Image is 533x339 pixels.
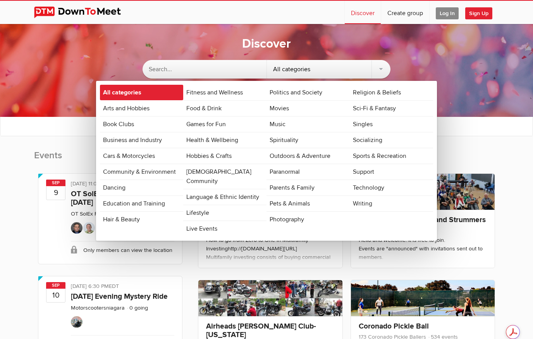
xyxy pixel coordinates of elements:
[266,196,350,211] a: Pets & Animals
[71,180,174,190] div: [DATE] 11:00 AM
[143,60,266,79] input: Search...
[350,85,433,100] a: Religion & Beliefs
[183,101,266,116] a: Food & Drink
[46,282,65,289] span: Sep
[34,7,133,18] img: DownToMeet
[266,148,350,164] a: Outdoors & Adventure
[267,60,391,79] div: All categories
[100,180,183,195] a: Dancing
[46,288,65,302] b: 10
[465,1,499,24] a: Sign Up
[126,305,148,311] li: 0 going
[183,189,266,205] a: Language & Ethnic Identity
[109,283,119,289] span: America/Toronto
[266,101,350,116] a: Movies
[46,180,65,186] span: Sep
[100,212,183,227] a: Hair & Beauty
[359,322,429,331] a: Coronado Pickle Ball
[83,222,95,234] img: David Nock_Cad-Capture
[350,180,433,195] a: Technology
[266,164,350,180] a: Paranormal
[183,221,266,236] a: Live Events
[100,148,183,164] a: Cars & Motorcycles
[100,164,183,180] a: Community & Environment
[266,180,350,195] a: Parents & Family
[350,132,433,148] a: Socializing
[266,85,350,100] a: Politics and Society
[350,116,433,132] a: Singles
[46,186,65,200] b: 9
[71,241,174,259] div: Only members can view the location
[436,7,459,19] span: Log In
[100,116,183,132] a: Book Clubs
[71,189,151,207] a: OT SolEx Partners Call - [DATE]
[266,116,350,132] a: Music
[183,85,266,100] a: Fitness and Wellness
[183,164,266,189] a: [DEMOGRAPHIC_DATA] Community
[71,282,174,292] div: [DATE] 6:30 PM
[266,212,350,227] a: Photography
[71,292,168,301] a: [DATE] Evening Mystery Ride
[183,148,266,164] a: Hobbies & Crafts
[100,101,183,116] a: Arts and Hobbies
[345,1,381,24] a: Discover
[242,36,291,52] h1: Discover
[71,222,83,234] img: Sean Murphy, Cassia
[350,164,433,180] a: Support
[183,116,266,132] a: Games for Fun
[100,85,183,100] a: All categories
[381,1,429,24] a: Create group
[71,305,125,311] a: Motorscootersniagara
[266,132,350,148] a: Spirituality
[100,132,183,148] a: Business and Industry
[465,7,492,19] span: Sign Up
[183,205,266,221] a: Lifestyle
[71,211,115,217] a: OT SolEx Partners
[430,1,465,24] a: Log In
[100,196,183,211] a: Education and Training
[34,149,186,169] h2: Events
[350,148,433,164] a: Sports & Recreation
[350,101,433,116] a: Sci-Fi & Fantasy
[71,316,83,328] img: Traveling Tim
[350,196,433,211] a: Writing
[183,132,266,148] a: Health & Wellbeing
